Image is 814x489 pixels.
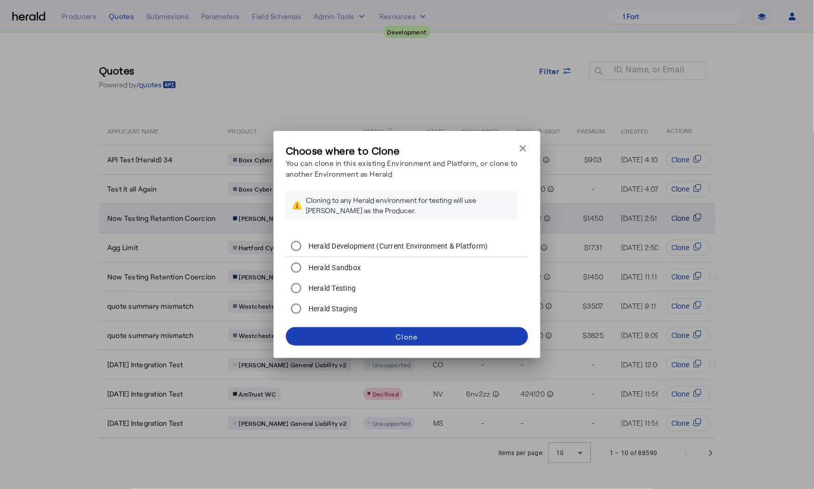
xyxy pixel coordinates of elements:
label: Herald Development (Current Environment & Platform) [306,241,488,251]
label: Herald Sandbox [306,262,361,273]
div: Cloning to any Herald environment for testing will use [PERSON_NAME] as the Producer. [306,195,511,216]
button: Clone [286,327,528,346]
label: Herald Testing [306,283,356,293]
h3: Choose where to Clone [286,143,518,158]
p: You can clone in this existing Environment and Platform, or clone to another Environment as Herald [286,158,518,179]
label: Herald Staging [306,304,358,314]
div: Clone [396,331,418,342]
